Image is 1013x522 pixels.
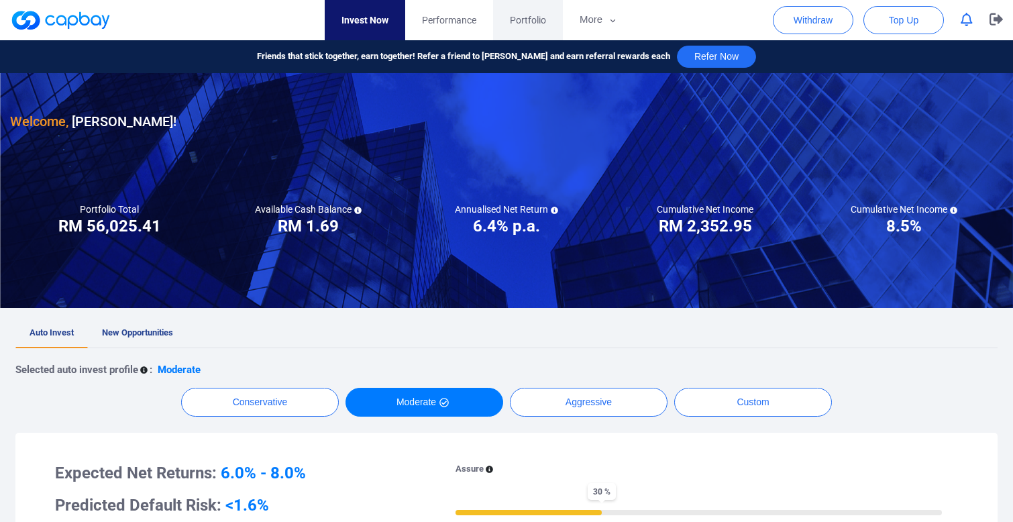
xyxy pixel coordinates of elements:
span: 30 % [588,483,616,500]
button: Custom [674,388,832,417]
span: Performance [422,13,476,28]
button: Moderate [345,388,503,417]
h3: RM 1.69 [278,215,339,237]
h3: Predicted Default Risk: [55,494,419,516]
span: 6.0% - 8.0% [221,464,306,482]
button: Top Up [863,6,944,34]
span: Auto Invest [30,327,74,337]
h5: Portfolio Total [80,203,139,215]
span: New Opportunities [102,327,173,337]
h3: 6.4% p.a. [473,215,540,237]
h3: 8.5% [886,215,922,237]
h3: Expected Net Returns: [55,462,419,484]
span: Friends that stick together, earn together! Refer a friend to [PERSON_NAME] and earn referral rew... [257,50,670,64]
button: Conservative [181,388,339,417]
h5: Available Cash Balance [255,203,362,215]
button: Aggressive [510,388,668,417]
p: Selected auto invest profile [15,362,138,378]
h3: RM 56,025.41 [58,215,161,237]
button: Refer Now [677,46,756,68]
span: Top Up [889,13,918,27]
p: Moderate [158,362,201,378]
span: <1.6% [225,496,269,515]
h3: [PERSON_NAME] ! [10,111,176,132]
h3: RM 2,352.95 [659,215,752,237]
p: : [150,362,152,378]
h5: Annualised Net Return [455,203,558,215]
span: Welcome, [10,113,68,129]
span: Portfolio [510,13,546,28]
button: Withdraw [773,6,853,34]
h5: Cumulative Net Income [851,203,957,215]
h5: Cumulative Net Income [657,203,753,215]
p: Assure [456,462,484,476]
